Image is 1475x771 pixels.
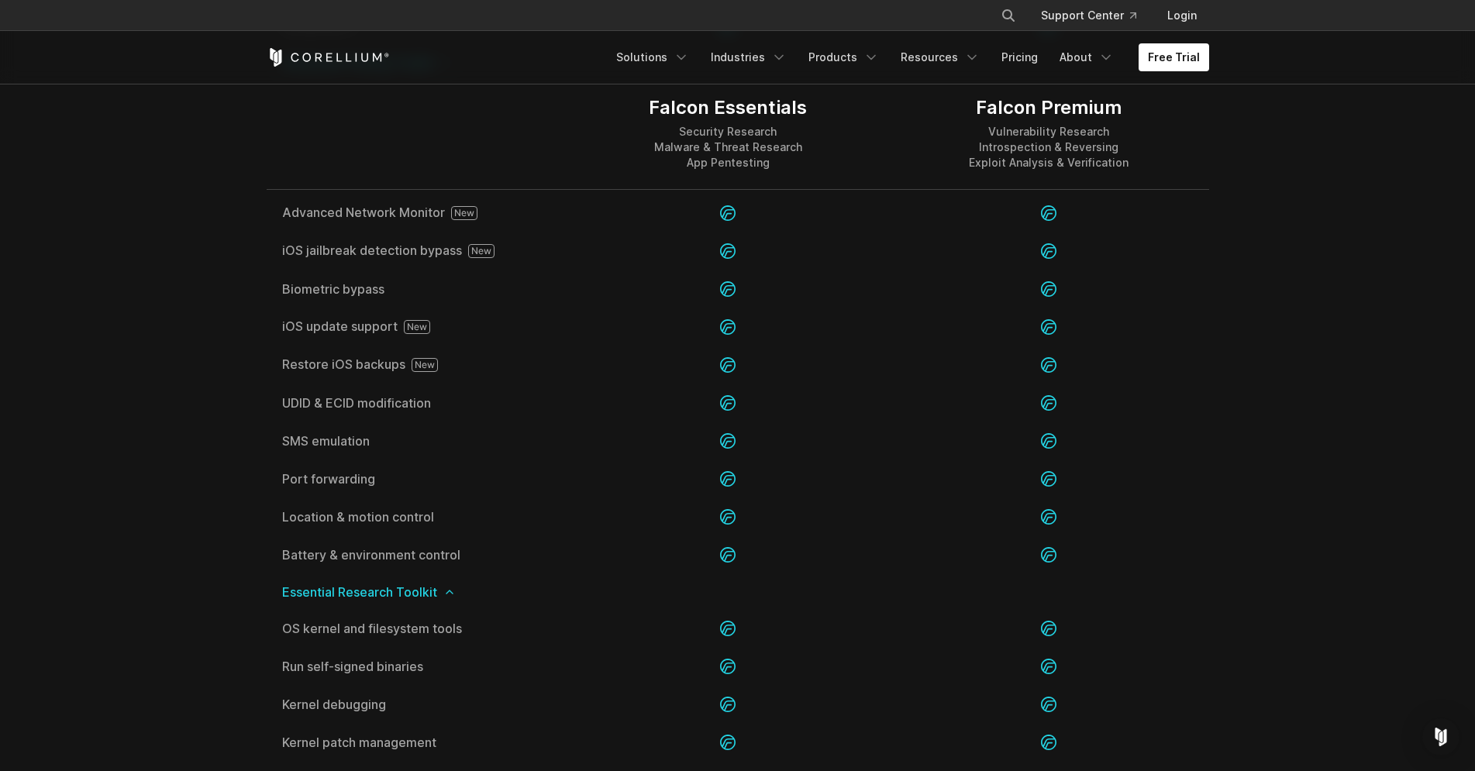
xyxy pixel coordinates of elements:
div: Security Research Malware & Threat Research App Pentesting [649,124,807,170]
div: Navigation Menu [607,43,1209,71]
div: Navigation Menu [982,2,1209,29]
a: Advanced Network Monitor [282,206,553,220]
a: Solutions [607,43,698,71]
span: iOS jailbreak detection bypass [282,244,553,258]
a: Port forwarding [282,473,553,485]
a: Support Center [1029,2,1149,29]
a: Restore iOS backups [282,358,553,372]
a: Battery & environment control [282,549,553,561]
a: Resources [891,43,989,71]
a: Biometric bypass [282,283,553,295]
div: Falcon Premium [969,96,1129,119]
a: Industries [701,43,796,71]
a: SMS emulation [282,435,553,447]
div: Open Intercom Messenger [1422,718,1459,756]
a: About [1050,43,1123,71]
a: Corellium Home [267,48,390,67]
a: Pricing [992,43,1047,71]
a: Location & motion control [282,511,553,523]
a: Kernel patch management [282,736,553,749]
a: OS kernel and filesystem tools [282,622,553,635]
a: Login [1155,2,1209,29]
a: Kernel debugging [282,698,553,711]
a: Free Trial [1139,43,1209,71]
span: Essential Research Toolkit [282,586,1194,598]
a: Products [799,43,888,71]
span: Run self-signed binaries [282,660,553,673]
a: iOS update support [282,320,553,334]
div: Vulnerability Research Introspection & Reversing Exploit Analysis & Verification [969,124,1129,170]
button: Search [994,2,1022,29]
div: Falcon Essentials [649,96,807,119]
a: UDID & ECID modification [282,397,553,409]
